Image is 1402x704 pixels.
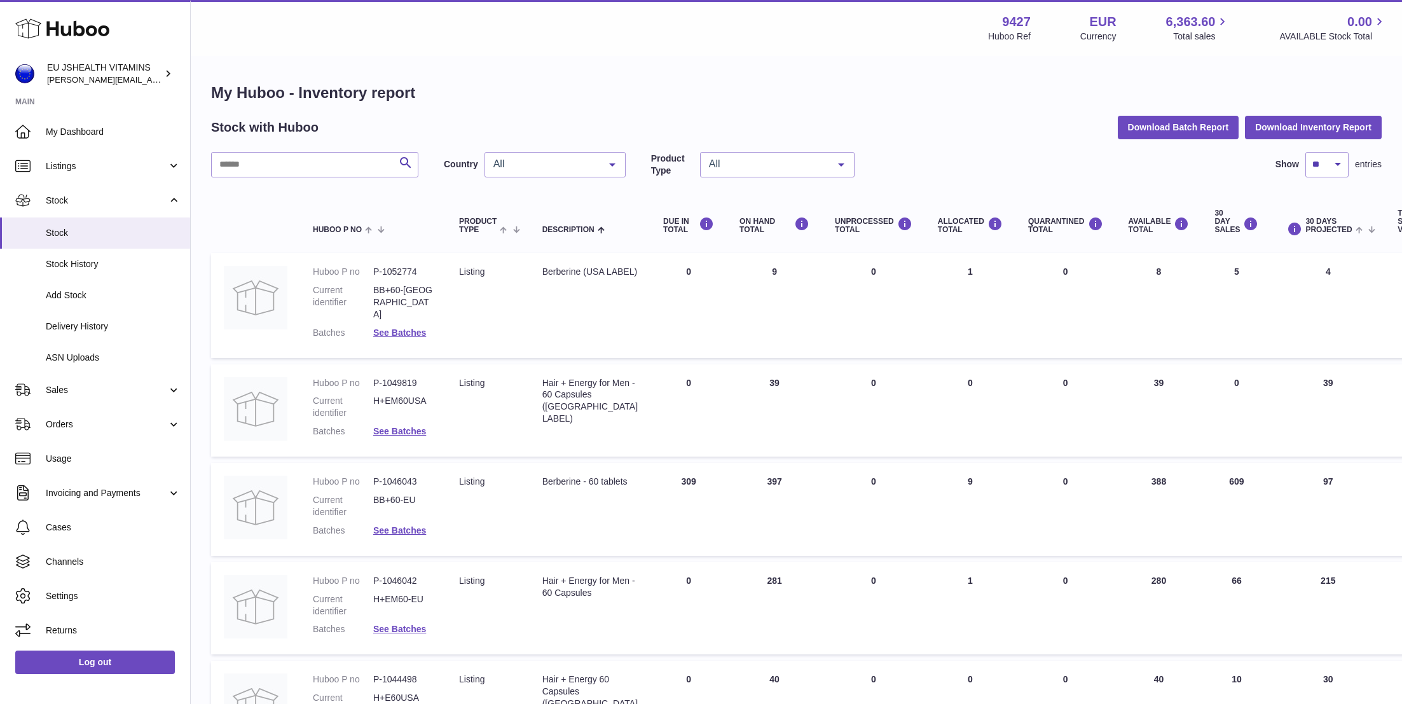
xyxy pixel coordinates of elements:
[1166,13,1216,31] span: 6,363.60
[459,476,485,487] span: listing
[1355,158,1382,170] span: entries
[542,575,638,599] div: Hair + Energy for Men - 60 Capsules
[47,74,255,85] span: [PERSON_NAME][EMAIL_ADDRESS][DOMAIN_NAME]
[224,575,287,638] img: product image
[1271,253,1385,357] td: 4
[459,378,485,388] span: listing
[373,284,434,321] dd: BB+60-[GEOGRAPHIC_DATA]
[651,153,694,177] label: Product Type
[313,395,373,419] dt: Current identifier
[46,289,181,301] span: Add Stock
[46,487,167,499] span: Invoicing and Payments
[46,227,181,239] span: Stock
[727,562,822,655] td: 281
[459,576,485,586] span: listing
[490,158,600,170] span: All
[15,651,175,673] a: Log out
[46,556,181,568] span: Channels
[1271,364,1385,457] td: 39
[313,377,373,389] dt: Huboo P no
[313,673,373,686] dt: Huboo P no
[1202,364,1271,457] td: 0
[373,426,426,436] a: See Batches
[313,476,373,488] dt: Huboo P no
[373,624,426,634] a: See Batches
[925,463,1015,556] td: 9
[46,160,167,172] span: Listings
[1305,217,1352,234] span: 30 DAYS PROJECTED
[650,364,727,457] td: 0
[1245,116,1382,139] button: Download Inventory Report
[373,476,434,488] dd: P-1046043
[313,425,373,438] dt: Batches
[47,62,162,86] div: EU JSHEALTH VITAMINS
[1116,253,1202,357] td: 8
[1118,116,1239,139] button: Download Batch Report
[1063,476,1068,487] span: 0
[46,625,181,637] span: Returns
[46,321,181,333] span: Delivery History
[444,158,478,170] label: Country
[1202,562,1271,655] td: 66
[46,418,167,431] span: Orders
[1279,31,1387,43] span: AVAILABLE Stock Total
[1116,463,1202,556] td: 388
[224,266,287,329] img: product image
[1275,158,1299,170] label: Show
[46,352,181,364] span: ASN Uploads
[925,562,1015,655] td: 1
[1271,463,1385,556] td: 97
[224,377,287,441] img: product image
[211,119,319,136] h2: Stock with Huboo
[1214,209,1258,235] div: 30 DAY SALES
[925,253,1015,357] td: 1
[822,463,925,556] td: 0
[373,395,434,419] dd: H+EM60USA
[1002,13,1031,31] strong: 9427
[727,253,822,357] td: 9
[46,453,181,465] span: Usage
[822,253,925,357] td: 0
[1089,13,1116,31] strong: EUR
[313,623,373,635] dt: Batches
[313,226,362,234] span: Huboo P no
[46,521,181,534] span: Cases
[211,83,1382,103] h1: My Huboo - Inventory report
[1063,266,1068,277] span: 0
[1028,217,1103,234] div: QUARANTINED Total
[373,377,434,389] dd: P-1049819
[15,64,34,83] img: laura@jessicasepel.com
[313,575,373,587] dt: Huboo P no
[1063,674,1068,684] span: 0
[459,674,485,684] span: listing
[542,476,638,488] div: Berberine - 60 tablets
[542,266,638,278] div: Berberine (USA LABEL)
[46,384,167,396] span: Sales
[706,158,828,170] span: All
[313,284,373,321] dt: Current identifier
[1063,378,1068,388] span: 0
[373,328,426,338] a: See Batches
[988,31,1031,43] div: Huboo Ref
[1173,31,1230,43] span: Total sales
[46,590,181,602] span: Settings
[1080,31,1117,43] div: Currency
[727,463,822,556] td: 397
[1063,576,1068,586] span: 0
[739,217,809,234] div: ON HAND Total
[224,476,287,539] img: product image
[1202,253,1271,357] td: 5
[313,327,373,339] dt: Batches
[663,217,714,234] div: DUE IN TOTAL
[1279,13,1387,43] a: 0.00 AVAILABLE Stock Total
[1116,562,1202,655] td: 280
[373,525,426,535] a: See Batches
[373,494,434,518] dd: BB+60-EU
[313,494,373,518] dt: Current identifier
[727,364,822,457] td: 39
[46,126,181,138] span: My Dashboard
[1166,13,1230,43] a: 6,363.60 Total sales
[1202,463,1271,556] td: 609
[373,575,434,587] dd: P-1046042
[650,463,727,556] td: 309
